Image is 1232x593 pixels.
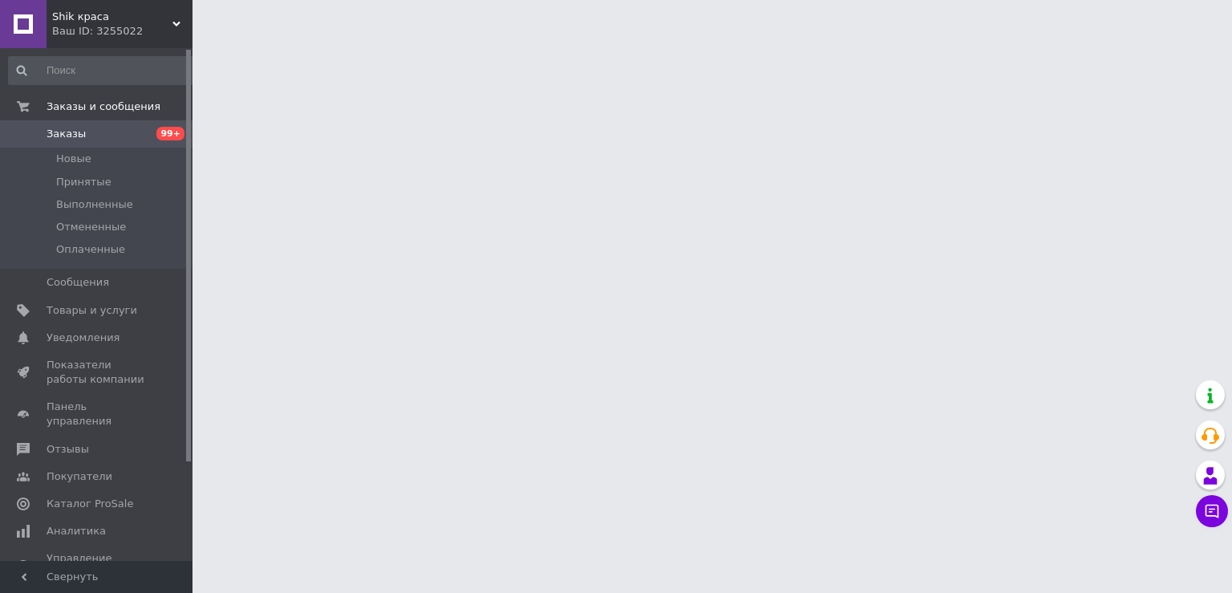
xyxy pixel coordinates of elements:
span: Принятые [56,175,111,189]
span: Панель управления [47,400,148,429]
span: Выполненные [56,197,133,212]
span: Товары и услуги [47,303,137,318]
span: Отзывы [47,442,89,457]
span: Заказы [47,127,86,141]
span: Отмененные [56,220,126,234]
span: Сообщения [47,275,109,290]
span: Управление сайтом [47,551,148,580]
span: Показатели работы компании [47,358,148,387]
span: Оплаченные [56,242,125,257]
span: Уведомления [47,331,120,345]
span: Заказы и сообщения [47,100,160,114]
span: Покупатели [47,469,112,484]
button: Чат с покупателем [1196,495,1228,527]
span: Каталог ProSale [47,497,133,511]
span: 99+ [156,127,184,140]
input: Поиск [8,56,198,85]
span: Новые [56,152,91,166]
div: Ваш ID: 3255022 [52,24,192,39]
span: Аналитика [47,524,106,538]
span: Shik краса [52,10,172,24]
